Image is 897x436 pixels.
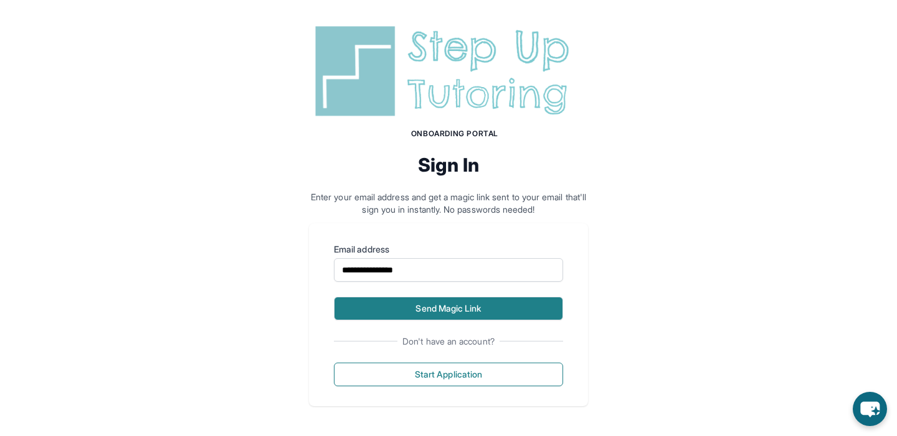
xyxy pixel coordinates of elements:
p: Enter your email address and get a magic link sent to your email that'll sign you in instantly. N... [309,191,588,216]
h1: Onboarding Portal [321,129,588,139]
h2: Sign In [309,154,588,176]
button: Send Magic Link [334,297,563,320]
button: Start Application [334,363,563,386]
label: Email address [334,243,563,256]
button: chat-button [853,392,887,426]
img: Step Up Tutoring horizontal logo [309,21,588,121]
span: Don't have an account? [397,335,500,348]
